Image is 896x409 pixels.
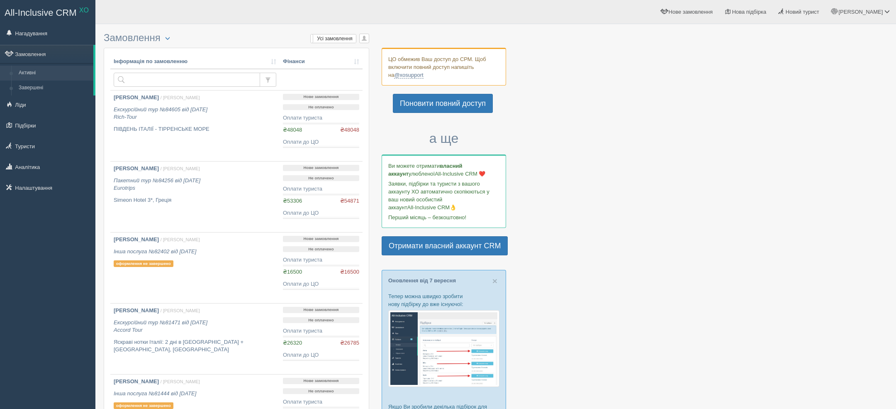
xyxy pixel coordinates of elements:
[388,277,456,284] a: Оновлення від 7 вересня
[114,73,260,87] input: Пошук за номером замовлення, ПІБ або паспортом туриста
[786,9,819,15] span: Новий турист
[283,340,302,346] span: ₴26320
[669,9,713,15] span: Нове замовлення
[340,197,359,205] span: ₴54871
[388,162,499,178] p: Ви можете отримати улюбленої
[492,277,497,285] button: Close
[114,177,200,191] i: Пакетний тур №84256 від [DATE] Eurotrips
[161,379,200,384] span: / [PERSON_NAME]
[283,317,359,323] p: Не оплачено
[388,292,499,308] p: Тепер можна швидко зробити нову підбірку до вже існуючої:
[435,171,485,177] span: All-Inclusive CRM ❤️
[110,91,280,161] a: [PERSON_NAME] / [PERSON_NAME] Екскурсійний тур №84605 від [DATE]Rich-Tour ПІВДЕНЬ ІТАЛІЇ - ТІРРЕН...
[340,268,359,276] span: ₴16500
[110,162,280,232] a: [PERSON_NAME] / [PERSON_NAME] Пакетний тур №84256 від [DATE]Eurotrips Simeon Hotel 3*, Греція
[114,94,159,100] b: [PERSON_NAME]
[283,351,359,359] div: Оплати до ЦО
[283,138,359,146] div: Оплати до ЦО
[388,180,499,211] p: Заявки, підбірки та туристи з вашого аккаунту ХО автоматично скопіюються у ваш новий особистий ак...
[283,378,359,384] p: Нове замовлення
[311,34,356,43] label: Усі замовлення
[283,94,359,100] p: Нове замовлення
[15,66,93,81] a: Активні
[283,280,359,288] div: Оплати до ЦО
[407,204,457,211] span: All-Inclusive CRM👌
[283,256,359,264] div: Оплати туриста
[283,198,302,204] span: ₴53306
[114,260,173,267] p: оформлення не завершено
[161,95,200,100] span: / [PERSON_NAME]
[382,236,508,255] a: Отримати власний аккаунт CRM
[114,402,173,409] p: оформлення не завершено
[161,166,200,171] span: / [PERSON_NAME]
[732,9,767,15] span: Нова підбірка
[161,308,200,313] span: / [PERSON_NAME]
[114,58,276,66] a: Інформація по замовленню
[114,338,276,354] p: Яскраві нотки Італії: 2 дні в [GEOGRAPHIC_DATA] + [GEOGRAPHIC_DATA], [GEOGRAPHIC_DATA]
[283,165,359,171] p: Нове замовлення
[388,310,499,387] img: %D0%BF%D1%96%D0%B4%D0%B1%D1%96%D1%80%D0%BA%D0%B0-%D1%82%D1%83%D1%80%D0%B8%D1%81%D1%82%D1%83-%D1%8...
[110,304,280,374] a: [PERSON_NAME] / [PERSON_NAME] Екскурсійний тур №81471 від [DATE]Accord Tour Яскраві нотки Італії:...
[114,236,159,242] b: [PERSON_NAME]
[283,114,359,122] div: Оплати туриста
[393,94,493,113] a: Поновити повний доступ
[283,185,359,193] div: Оплати туриста
[283,388,359,394] p: Не оплачено
[114,165,159,171] b: [PERSON_NAME]
[110,233,280,303] a: [PERSON_NAME] / [PERSON_NAME] Інша послуга №82402 від [DATE] оформлення не завершено
[114,378,159,385] b: [PERSON_NAME]
[283,246,359,252] p: Не оплачено
[0,0,95,23] a: All-Inclusive CRM XO
[114,390,196,397] i: Інша послуга №81444 від [DATE]
[283,58,359,66] a: Фінанси
[492,276,497,286] span: ×
[388,213,499,221] p: Перший місяць – безкоштовно!
[382,48,506,86] div: ЦО обмежив Ваш доступ до СРМ. Щоб включити повний доступ напишіть на
[283,398,359,406] div: Оплати туриста
[5,7,77,18] span: All-Inclusive CRM
[161,237,200,242] span: / [PERSON_NAME]
[114,248,196,255] i: Інша послуга №82402 від [DATE]
[283,327,359,335] div: Оплати туриста
[104,32,369,44] h3: Замовлення
[838,9,883,15] span: [PERSON_NAME]
[114,196,276,204] p: Simeon Hotel 3*, Греція
[340,339,359,347] span: ₴26785
[114,106,207,120] i: Екскурсійний тур №84605 від [DATE] Rich-Tour
[114,125,276,133] p: ПІВДЕНЬ ІТАЛІЇ - ТІРРЕНСЬКЕ МОРЕ
[283,104,359,110] p: Не оплачено
[382,131,506,146] h3: а ще
[283,209,359,217] div: Оплати до ЦО
[340,126,359,134] span: ₴48048
[283,307,359,313] p: Нове замовлення
[15,81,93,96] a: Завершені
[79,7,89,14] sup: XO
[283,127,302,133] span: ₴48048
[283,175,359,181] p: Не оплачено
[388,163,463,177] b: власний аккаунт
[283,236,359,242] p: Нове замовлення
[114,307,159,313] b: [PERSON_NAME]
[114,319,207,333] i: Екскурсійний тур №81471 від [DATE] Accord Tour
[283,269,302,275] span: ₴16500
[394,72,423,78] a: @xosupport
